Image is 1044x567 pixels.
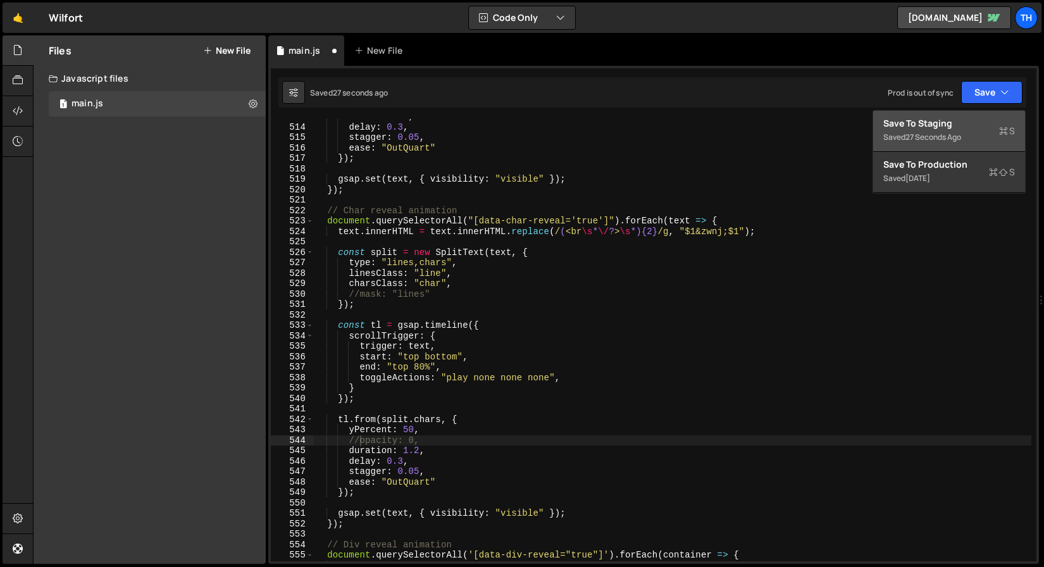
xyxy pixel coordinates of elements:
[961,81,1022,104] button: Save
[34,66,266,91] div: Javascript files
[49,10,83,25] div: Wilfort
[333,87,388,98] div: 27 seconds ago
[271,310,314,321] div: 532
[271,216,314,227] div: 523
[271,550,314,561] div: 555
[271,185,314,196] div: 520
[271,237,314,247] div: 525
[271,373,314,383] div: 538
[354,44,407,57] div: New File
[989,166,1015,178] span: S
[271,195,314,206] div: 521
[469,6,575,29] button: Code Only
[897,6,1011,29] a: [DOMAIN_NAME]
[71,98,103,109] div: main.js
[873,152,1025,193] button: Save to ProductionS Saved[DATE]
[289,44,320,57] div: main.js
[49,44,71,58] h2: Files
[271,206,314,216] div: 522
[271,247,314,258] div: 526
[271,299,314,310] div: 531
[271,519,314,530] div: 552
[271,498,314,509] div: 550
[271,164,314,175] div: 518
[271,143,314,154] div: 516
[271,540,314,551] div: 554
[883,130,1015,145] div: Saved
[883,158,1015,171] div: Save to Production
[271,352,314,363] div: 536
[271,320,314,331] div: 533
[888,87,954,98] div: Prod is out of sync
[271,425,314,435] div: 543
[271,414,314,425] div: 542
[271,268,314,279] div: 528
[883,117,1015,130] div: Save to Staging
[59,100,67,110] span: 1
[49,91,266,116] div: 16468/44594.js
[271,466,314,477] div: 547
[271,404,314,414] div: 541
[999,125,1015,137] span: S
[271,258,314,268] div: 527
[271,289,314,300] div: 530
[1015,6,1038,29] a: Th
[271,174,314,185] div: 519
[271,331,314,342] div: 534
[271,394,314,404] div: 540
[905,132,961,142] div: 27 seconds ago
[271,227,314,237] div: 524
[310,87,388,98] div: Saved
[873,111,1025,152] button: Save to StagingS Saved27 seconds ago
[905,173,930,184] div: [DATE]
[271,435,314,446] div: 544
[271,278,314,289] div: 529
[203,46,251,56] button: New File
[271,362,314,373] div: 537
[271,122,314,133] div: 514
[271,529,314,540] div: 553
[271,487,314,498] div: 549
[271,456,314,467] div: 546
[271,445,314,456] div: 545
[271,153,314,164] div: 517
[271,132,314,143] div: 515
[271,341,314,352] div: 535
[271,383,314,394] div: 539
[3,3,34,33] a: 🤙
[883,171,1015,186] div: Saved
[271,477,314,488] div: 548
[271,508,314,519] div: 551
